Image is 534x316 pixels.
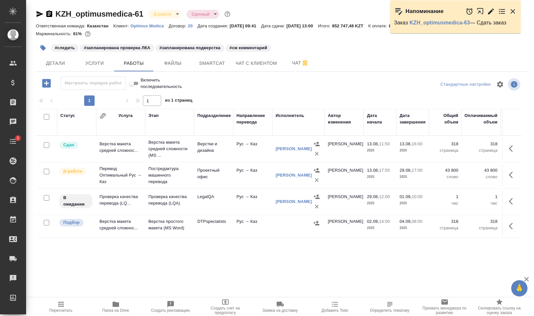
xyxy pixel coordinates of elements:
[465,194,497,200] p: 1
[157,59,189,67] span: Файлы
[55,45,75,51] p: #следить
[432,194,458,200] p: 1
[492,77,508,92] span: Настроить таблицу
[84,30,92,38] button: 44118.00 RUB; 0.00 KZT;
[197,112,231,119] div: Подразделение
[312,165,322,175] button: Назначить
[45,10,53,18] button: Скопировать ссылку
[367,141,379,146] p: 13.08,
[400,141,412,146] p: 13.08,
[465,218,497,225] p: 318
[477,4,484,18] button: Открыть в новой вкладке
[59,141,93,150] div: Менеджер проверил работу исполнителя, передает ее на следующий этап
[412,168,422,173] p: 17:00
[465,141,497,147] p: 318
[233,190,272,213] td: Рус → Каз
[379,194,390,199] p: 12:00
[118,112,132,119] div: Услуга
[498,7,506,15] button: Перейти в todo
[432,147,458,154] p: страница
[276,173,312,178] a: [PERSON_NAME]
[96,137,145,160] td: Верстка макета средней сложнос...
[261,23,286,28] p: Дата сдачи:
[308,298,362,316] button: Добавить Todo
[262,308,298,313] span: Заявка на доставку
[285,59,316,67] span: Чат
[36,23,87,28] p: Ответственная команда:
[87,23,114,28] p: Казахстан
[148,112,159,119] div: Этап
[102,308,129,313] span: Папка на Drive
[143,298,198,316] button: Создать рекламацию
[55,9,143,18] a: KZH_optimusmedica-61
[233,215,272,238] td: Рус → Каз
[236,59,277,67] span: Чат с клиентом
[332,23,368,28] p: 852 747,48 KZT
[367,219,379,224] p: 02.09,
[412,219,422,224] p: 08:00
[63,142,74,148] p: Сдан
[312,218,321,228] button: Назначить
[325,215,364,238] td: [PERSON_NAME]
[412,194,422,199] p: 10:00
[400,200,426,207] p: 2025
[169,23,188,28] p: Договор:
[325,137,364,160] td: [PERSON_NAME]
[118,59,149,67] span: Работы
[276,199,312,204] a: [PERSON_NAME]
[148,10,181,19] div: В работе
[79,59,110,67] span: Услуги
[73,31,83,36] p: 61%
[367,174,393,180] p: 2025
[13,135,23,141] span: 2
[187,10,219,19] div: В работе
[223,10,232,18] button: Доп статусы указывают на важность/срочность заказа
[194,137,233,160] td: Верстки и дизайна
[465,147,497,154] p: страница
[465,225,497,231] p: страница
[59,194,93,209] div: Исполнитель назначен, приступать к работе пока рано
[328,112,360,125] div: Автор изменения
[301,59,309,67] svg: Отписаться
[96,215,145,238] td: Верстка макета средней сложнос...
[236,112,269,125] div: Направление перевода
[432,200,458,207] p: час
[312,175,322,185] button: Удалить
[362,298,417,316] button: Определить тематику
[190,11,211,17] button: Срочный
[511,280,527,296] button: 🙏
[370,308,409,313] span: Определить тематику
[505,167,521,183] button: Здесь прячутся важные кнопки
[312,149,322,159] button: Удалить
[432,141,458,147] p: 318
[421,306,468,315] span: Призвать менеджера по развитию
[400,112,426,125] div: Дата завершения
[465,7,473,15] button: Отложить
[367,168,379,173] p: 13.08,
[141,77,192,90] span: Включить последовательность
[379,168,390,173] p: 17:55
[148,165,191,185] p: Постредактура машинного перевода
[379,141,390,146] p: 11:50
[400,225,426,231] p: 2025
[202,306,249,315] span: Создать счет на предоплату
[286,23,318,28] p: [DATE] 13:00
[36,10,44,18] button: Скопировать ссылку для ЯМессенджера
[472,298,527,316] button: Скопировать ссылку на оценку заказа
[505,194,521,209] button: Здесь прячутся важные кнопки
[432,225,458,231] p: страница
[276,112,304,119] div: Исполнитель
[155,45,225,50] span: запланирована подверстка
[233,137,272,160] td: Рус → Каз
[312,139,322,149] button: Назначить
[148,218,191,231] p: Верстка простого макета (MS Word)
[151,308,190,313] span: Создать рекламацию
[79,45,155,50] span: запланирована проверка ЛКА
[409,20,470,25] a: KZH_optimusmedica-63
[63,219,80,226] p: Подбор
[321,308,348,313] span: Добавить Todo
[505,218,521,234] button: Здесь прячутся важные кнопки
[400,147,426,154] p: 2025
[198,23,230,28] p: Дата создания:
[59,167,93,176] div: Исполнитель выполняет работу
